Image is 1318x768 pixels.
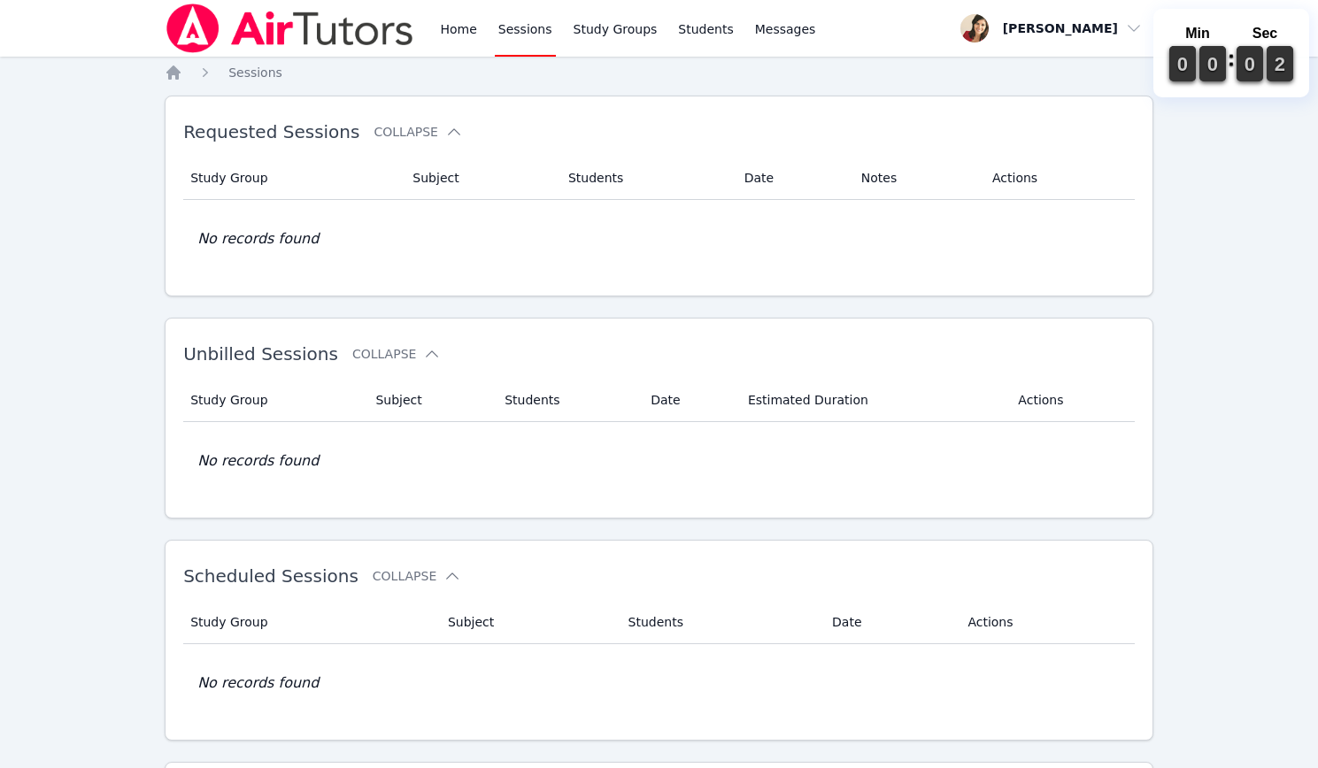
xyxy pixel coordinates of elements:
th: Actions [1007,379,1135,422]
a: Sessions [228,64,282,81]
th: Study Group [183,157,402,200]
th: Subject [365,379,494,422]
th: Study Group [183,379,365,422]
th: Students [618,601,822,644]
th: Students [558,157,734,200]
button: Collapse [374,123,462,141]
td: No records found [183,200,1135,278]
img: Air Tutors [165,4,415,53]
th: Students [494,379,640,422]
nav: Breadcrumb [165,64,1153,81]
th: Estimated Duration [737,379,1007,422]
th: Subject [402,157,558,200]
td: No records found [183,644,1135,722]
th: Notes [851,157,982,200]
button: Collapse [352,345,441,363]
th: Subject [437,601,618,644]
th: Date [821,601,957,644]
span: Sessions [228,65,282,80]
span: Scheduled Sessions [183,565,358,587]
th: Study Group [183,601,437,644]
th: Date [734,157,851,200]
span: Requested Sessions [183,121,359,142]
th: Actions [957,601,1135,644]
button: Collapse [373,567,461,585]
th: Actions [982,157,1135,200]
th: Date [640,379,737,422]
span: Unbilled Sessions [183,343,338,365]
span: Messages [755,20,816,38]
td: No records found [183,422,1135,500]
